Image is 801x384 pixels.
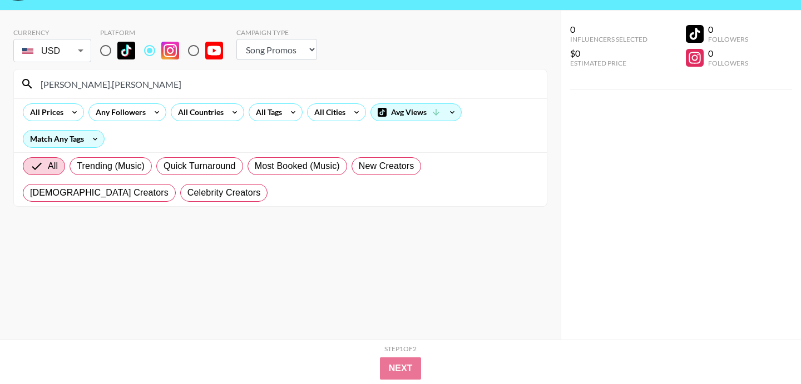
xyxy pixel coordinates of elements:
[371,104,461,121] div: Avg Views
[171,104,226,121] div: All Countries
[187,186,261,200] span: Celebrity Creators
[161,42,179,59] img: Instagram
[708,24,748,35] div: 0
[570,35,647,43] div: Influencers Selected
[236,28,317,37] div: Campaign Type
[745,328,788,371] iframe: Drift Widget Chat Controller
[117,42,135,59] img: TikTok
[23,131,104,147] div: Match Any Tags
[205,42,223,59] img: YouTube
[708,48,748,59] div: 0
[308,104,348,121] div: All Cities
[570,24,647,35] div: 0
[30,186,169,200] span: [DEMOGRAPHIC_DATA] Creators
[708,59,748,67] div: Followers
[13,28,91,37] div: Currency
[380,357,422,380] button: Next
[16,41,89,61] div: USD
[359,159,414,173] span: New Creators
[34,75,540,93] input: Search by User Name
[23,104,66,121] div: All Prices
[255,159,340,173] span: Most Booked (Music)
[77,159,145,173] span: Trending (Music)
[570,48,647,59] div: $0
[100,28,232,37] div: Platform
[708,35,748,43] div: Followers
[384,345,417,353] div: Step 1 of 2
[48,159,58,173] span: All
[89,104,148,121] div: Any Followers
[164,159,236,173] span: Quick Turnaround
[570,59,647,67] div: Estimated Price
[249,104,284,121] div: All Tags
